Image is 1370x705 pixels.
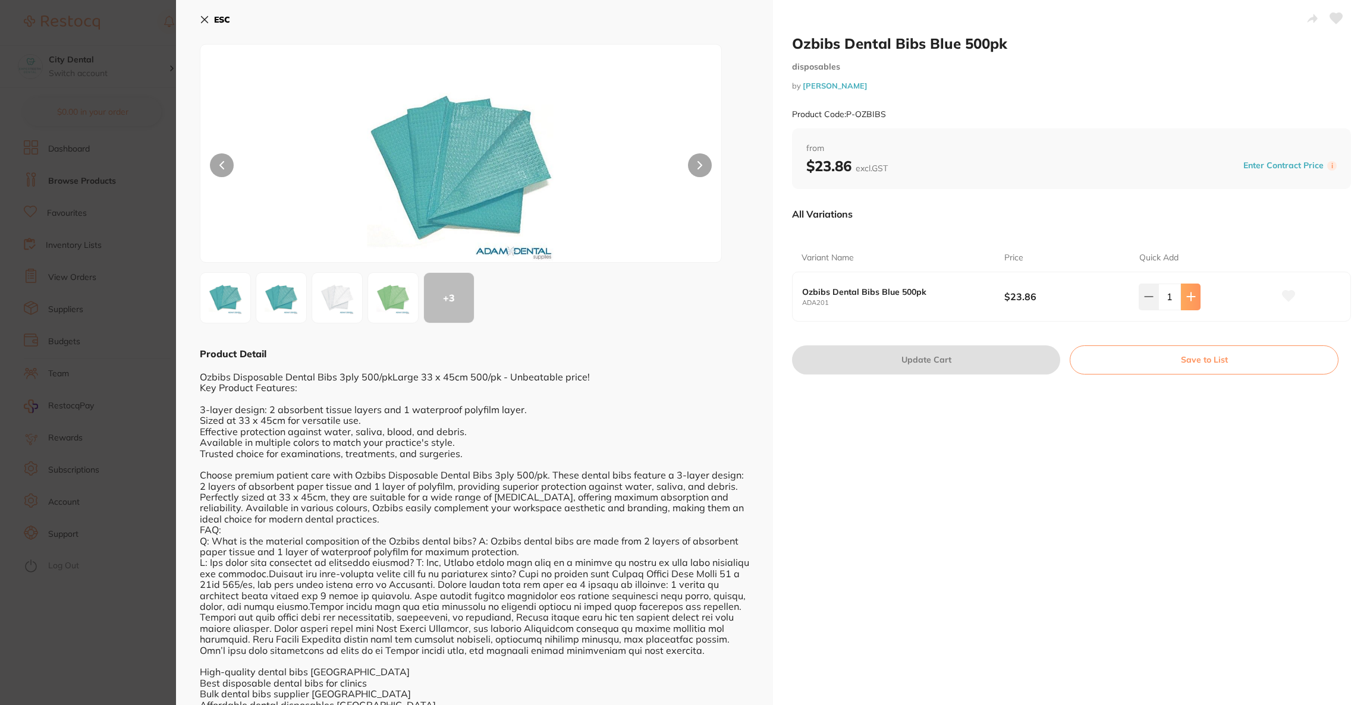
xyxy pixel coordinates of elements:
[806,157,888,175] b: $23.86
[806,143,1337,155] span: from
[200,10,230,30] button: ESC
[792,345,1060,374] button: Update Cart
[803,81,868,90] a: [PERSON_NAME]
[792,34,1351,52] h2: Ozbibs Dental Bibs Blue 500pk
[802,287,984,297] b: Ozbibs Dental Bibs Blue 500pk
[792,208,853,220] p: All Variations
[856,163,888,174] span: excl. GST
[792,62,1351,72] small: disposables
[372,276,414,319] img: MTIuanBn
[1139,252,1179,264] p: Quick Add
[1327,161,1337,171] label: i
[424,273,474,323] div: + 3
[792,81,1351,90] small: by
[802,299,1004,307] small: ADA201
[200,348,266,360] b: Product Detail
[1004,252,1023,264] p: Price
[214,14,230,25] b: ESC
[1070,345,1338,374] button: Save to List
[316,276,359,319] img: MTAuanBn
[304,74,617,262] img: T1pCSUJTLmpwZw
[423,272,475,323] button: +3
[1004,290,1126,303] b: $23.86
[1240,160,1327,171] button: Enter Contract Price
[260,276,303,319] img: MS5qcGc
[204,276,247,319] img: T1pCSUJTLmpwZw
[802,252,854,264] p: Variant Name
[792,109,886,119] small: Product Code: P-OZBIBS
